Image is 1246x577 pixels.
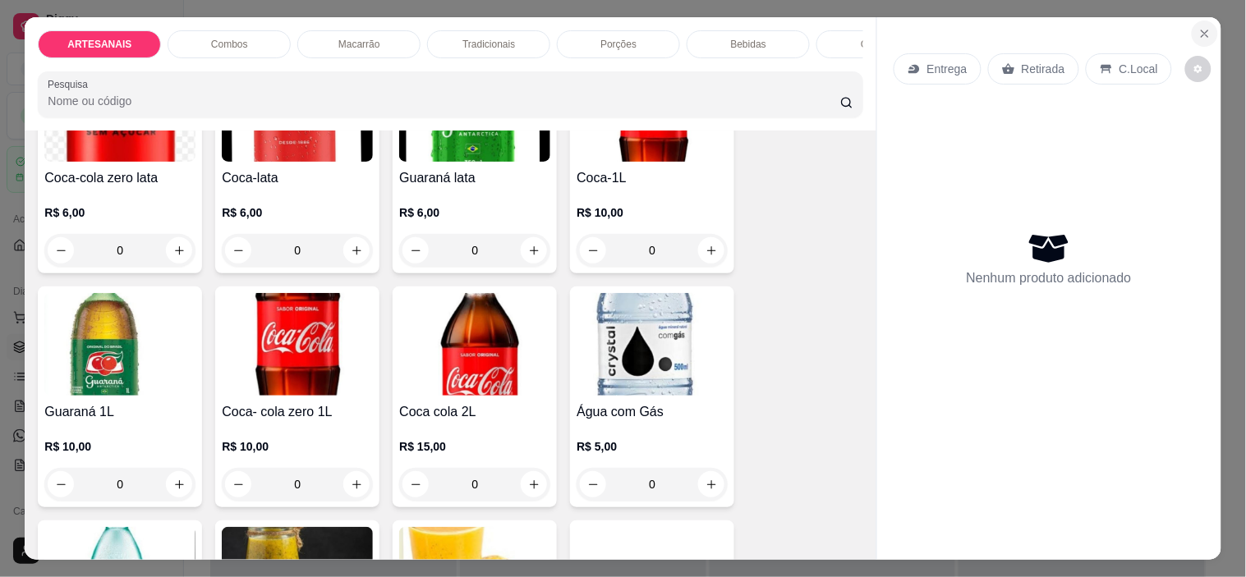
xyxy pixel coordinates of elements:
label: Pesquisa [48,77,94,91]
p: R$ 6,00 [399,204,550,221]
p: Macarrão [338,38,380,51]
p: Entrega [927,61,968,77]
p: Porções [600,38,637,51]
h4: Coca cola 2L [399,402,550,422]
p: Bebidas [731,38,766,51]
button: increase-product-quantity [343,471,370,497]
h4: Água com Gás [577,402,728,422]
p: R$ 6,00 [44,204,195,221]
img: product-image [222,293,373,396]
button: decrease-product-quantity [1185,56,1212,82]
input: Pesquisa [48,93,840,109]
p: Nenhum produto adicionado [967,268,1132,288]
p: R$ 10,00 [44,438,195,455]
p: Cremes [861,38,895,51]
h4: Coca-lata [222,168,373,188]
p: R$ 5,00 [577,438,728,455]
h4: Coca-cola zero lata [44,168,195,188]
img: product-image [44,293,195,396]
p: R$ 10,00 [577,204,728,221]
h4: Guaraná 1L [44,402,195,422]
p: Tradicionais [462,38,515,51]
p: R$ 15,00 [399,438,550,455]
p: ARTESANAIS [67,38,131,51]
img: product-image [399,293,550,396]
h4: Guaraná lata [399,168,550,188]
button: decrease-product-quantity [225,471,251,497]
p: R$ 10,00 [222,438,373,455]
p: R$ 6,00 [222,204,373,221]
p: Combos [211,38,248,51]
button: Close [1192,21,1218,47]
p: Retirada [1022,61,1065,77]
p: C.Local [1120,61,1158,77]
h4: Coca- cola zero 1L [222,402,373,422]
h4: Coca-1L [577,168,728,188]
img: product-image [577,293,728,396]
